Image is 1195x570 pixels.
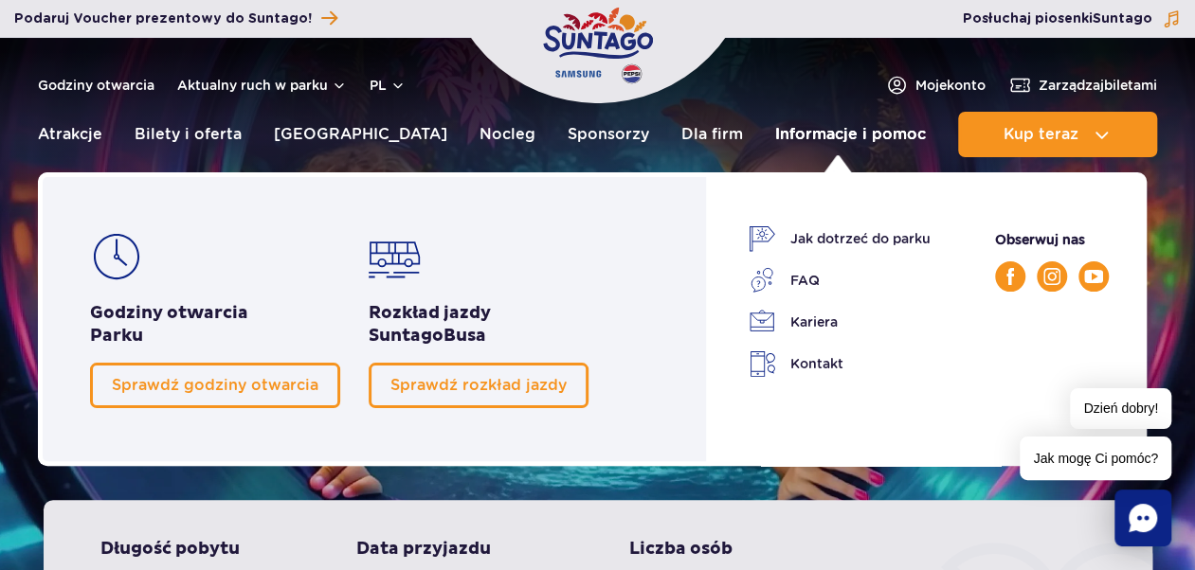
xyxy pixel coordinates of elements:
a: Dla firm [681,112,743,157]
h2: Godziny otwarcia Parku [90,302,340,347]
a: Jak dotrzeć do parku [749,225,931,252]
span: Suntago [369,325,444,347]
a: Zarządzajbiletami [1008,74,1157,97]
a: Informacje i pomoc [775,112,926,157]
span: Zarządzaj biletami [1039,76,1157,95]
a: [GEOGRAPHIC_DATA] [274,112,447,157]
img: YouTube [1084,270,1103,283]
a: Sprawdź godziny otwarcia [90,363,340,408]
span: Dzień dobry! [1070,388,1171,429]
span: Kup teraz [1004,126,1078,143]
button: Kup teraz [958,112,1157,157]
p: Obserwuj nas [995,229,1109,250]
a: Bilety i oferta [135,112,242,157]
a: Nocleg [480,112,535,157]
a: Mojekonto [885,74,986,97]
div: Chat [1114,490,1171,546]
a: Kariera [749,309,931,335]
img: Instagram [1043,268,1060,285]
span: Sprawdź rozkład jazdy [390,376,567,394]
h2: Rozkład jazdy Busa [369,302,588,347]
span: Moje konto [915,76,986,95]
span: Jak mogę Ci pomóc? [1020,436,1171,480]
button: Aktualny ruch w parku [177,78,347,93]
a: Godziny otwarcia [38,76,154,95]
a: Atrakcje [38,112,102,157]
img: Facebook [1006,268,1014,285]
a: FAQ [749,267,931,294]
button: pl [370,76,406,95]
a: Sponsorzy [568,112,649,157]
a: Kontakt [749,350,931,378]
a: Sprawdź rozkład jazdy [369,363,588,408]
span: Sprawdź godziny otwarcia [112,376,318,394]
